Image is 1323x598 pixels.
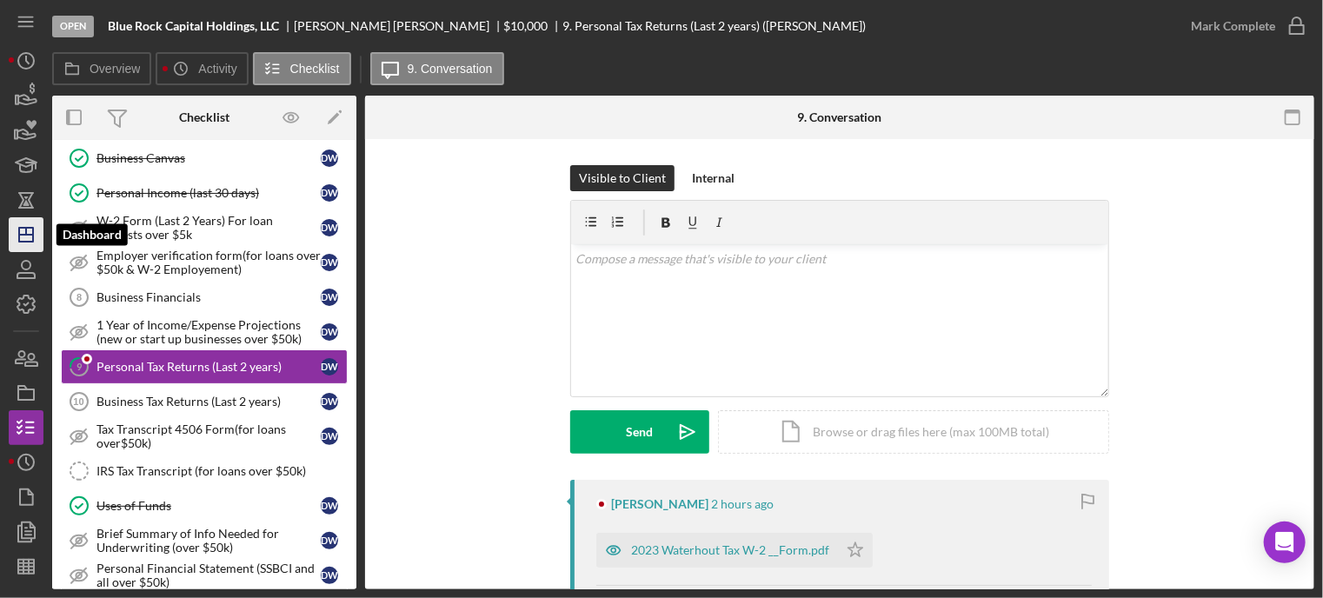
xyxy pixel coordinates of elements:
[96,561,321,589] div: Personal Financial Statement (SSBCI and all over $50k)
[96,186,321,200] div: Personal Income (last 30 days)
[96,318,321,346] div: 1 Year of Income/Expense Projections (new or start up businesses over $50k)
[61,384,348,419] a: 10Business Tax Returns (Last 2 years)DW
[321,323,338,341] div: D W
[96,464,347,478] div: IRS Tax Transcript (for loans over $50k)
[1173,9,1314,43] button: Mark Complete
[321,497,338,515] div: D W
[96,395,321,409] div: Business Tax Returns (Last 2 years)
[61,488,348,523] a: Uses of FundsDW
[611,497,708,511] div: [PERSON_NAME]
[61,419,348,454] a: Tax Transcript 4506 Form(for loans over$50k)DW
[408,62,493,76] label: 9. Conversation
[321,567,338,584] div: D W
[321,428,338,445] div: D W
[683,165,743,191] button: Internal
[631,543,829,557] div: 2023 Waterhout Tax W-2 __Form.pdf
[596,533,873,568] button: 2023 Waterhout Tax W-2 __Form.pdf
[76,361,83,372] tspan: 9
[96,290,321,304] div: Business Financials
[61,141,348,176] a: Business CanvasDW
[504,18,548,33] span: $10,000
[321,532,338,549] div: D W
[321,219,338,236] div: D W
[321,254,338,271] div: D W
[321,184,338,202] div: D W
[321,149,338,167] div: D W
[321,358,338,375] div: D W
[96,151,321,165] div: Business Canvas
[90,62,140,76] label: Overview
[321,289,338,306] div: D W
[627,410,654,454] div: Send
[61,245,348,280] a: Employer verification form(for loans over $50k & W-2 Employement)DW
[108,19,279,33] b: Blue Rock Capital Holdings, LLC
[61,558,348,593] a: Personal Financial Statement (SSBCI and all over $50k)DW
[96,249,321,276] div: Employer verification form(for loans over $50k & W-2 Employement)
[692,165,735,191] div: Internal
[253,52,351,85] button: Checklist
[61,176,348,210] a: Personal Income (last 30 days)DW
[711,497,774,511] time: 2025-10-01 12:14
[798,110,882,124] div: 9. Conversation
[73,396,83,407] tspan: 10
[61,454,348,488] a: IRS Tax Transcript (for loans over $50k)
[290,62,340,76] label: Checklist
[294,19,504,33] div: [PERSON_NAME] [PERSON_NAME]
[96,214,321,242] div: W-2 Form (Last 2 Years) For loan requests over $5k
[61,280,348,315] a: 8Business FinancialsDW
[96,422,321,450] div: Tax Transcript 4506 Form(for loans over$50k)
[370,52,504,85] button: 9. Conversation
[76,292,82,302] tspan: 8
[179,110,229,124] div: Checklist
[156,52,248,85] button: Activity
[52,16,94,37] div: Open
[61,349,348,384] a: 9Personal Tax Returns (Last 2 years)DW
[61,210,348,245] a: W-2 Form (Last 2 Years) For loan requests over $5kDW
[198,62,236,76] label: Activity
[1191,9,1275,43] div: Mark Complete
[562,19,866,33] div: 9. Personal Tax Returns (Last 2 years) ([PERSON_NAME])
[579,165,666,191] div: Visible to Client
[96,527,321,555] div: Brief Summary of Info Needed for Underwriting (over $50k)
[96,360,321,374] div: Personal Tax Returns (Last 2 years)
[321,393,338,410] div: D W
[570,410,709,454] button: Send
[61,315,348,349] a: 1 Year of Income/Expense Projections (new or start up businesses over $50k)DW
[61,523,348,558] a: Brief Summary of Info Needed for Underwriting (over $50k)DW
[52,52,151,85] button: Overview
[96,499,321,513] div: Uses of Funds
[1264,522,1306,563] div: Open Intercom Messenger
[570,165,675,191] button: Visible to Client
